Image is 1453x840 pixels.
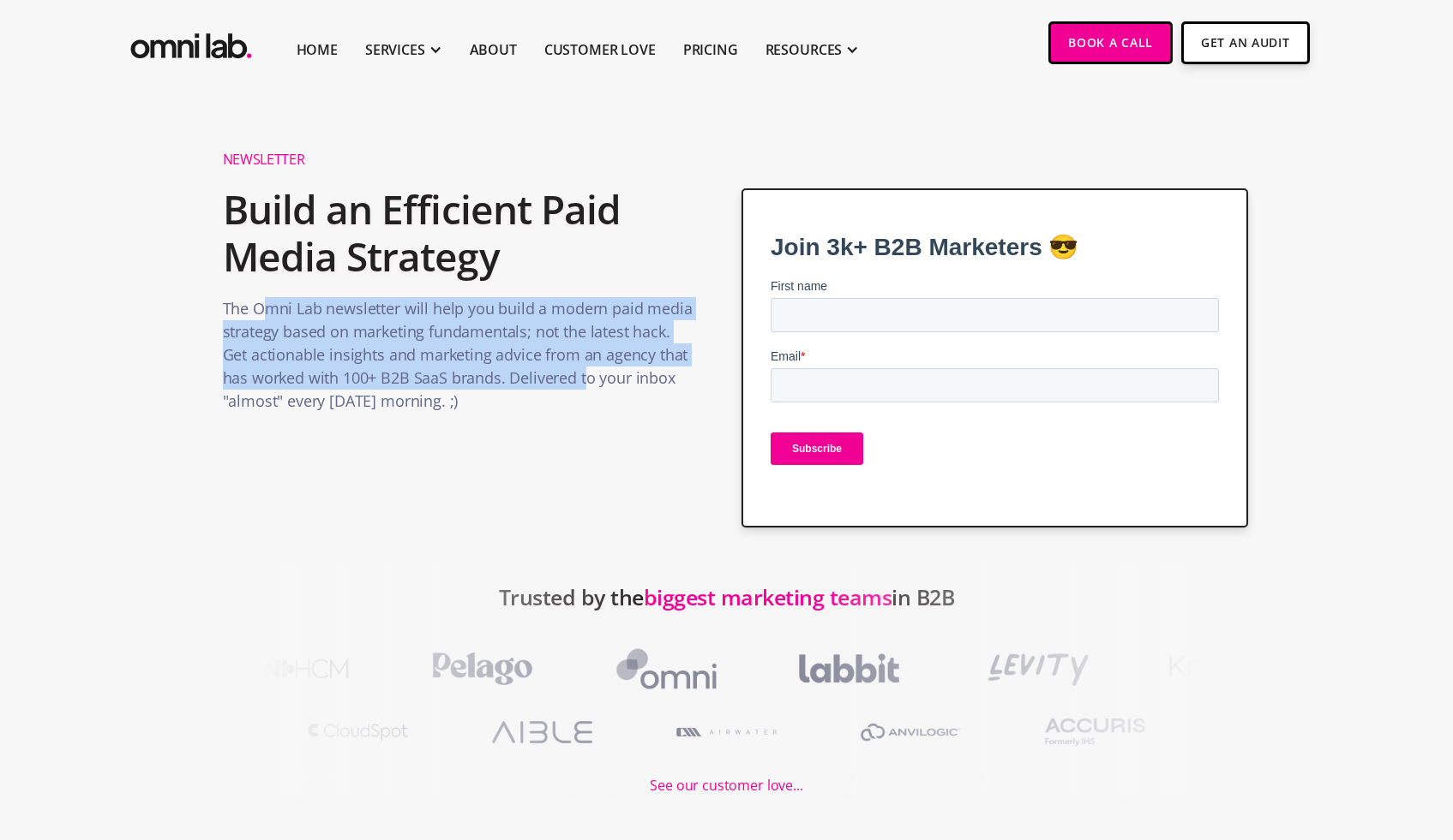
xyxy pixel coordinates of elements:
a: Pricing [683,39,738,60]
iframe: Form 0 [771,233,1219,483]
img: Labbit [776,644,926,694]
a: Get An Audit [1181,21,1309,64]
a: Book a Call [1048,21,1173,64]
a: Home [297,39,338,60]
h2: Build an Efficient Paid Media Strategy [223,177,695,289]
a: See our customer love... [650,757,802,797]
a: About [470,39,517,60]
div: SERVICES [365,39,425,60]
div: RESOURCES [766,39,843,60]
iframe: Chat Widget [1144,641,1453,840]
span: biggest marketing teams [644,582,892,611]
a: Customer Love [544,39,656,60]
a: home [127,21,255,63]
div: See our customer love... [650,774,802,797]
h2: Trusted by the in B2B [499,575,955,644]
img: Omni HR [591,644,742,694]
img: Omni Lab: B2B SaaS Demand Generation Agency [127,21,255,63]
p: The Omni Lab newsletter will help you build a modern paid media strategy based on marketing funda... [223,297,695,421]
h1: Newsletter [223,151,695,169]
img: A1RWATER [651,707,802,757]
